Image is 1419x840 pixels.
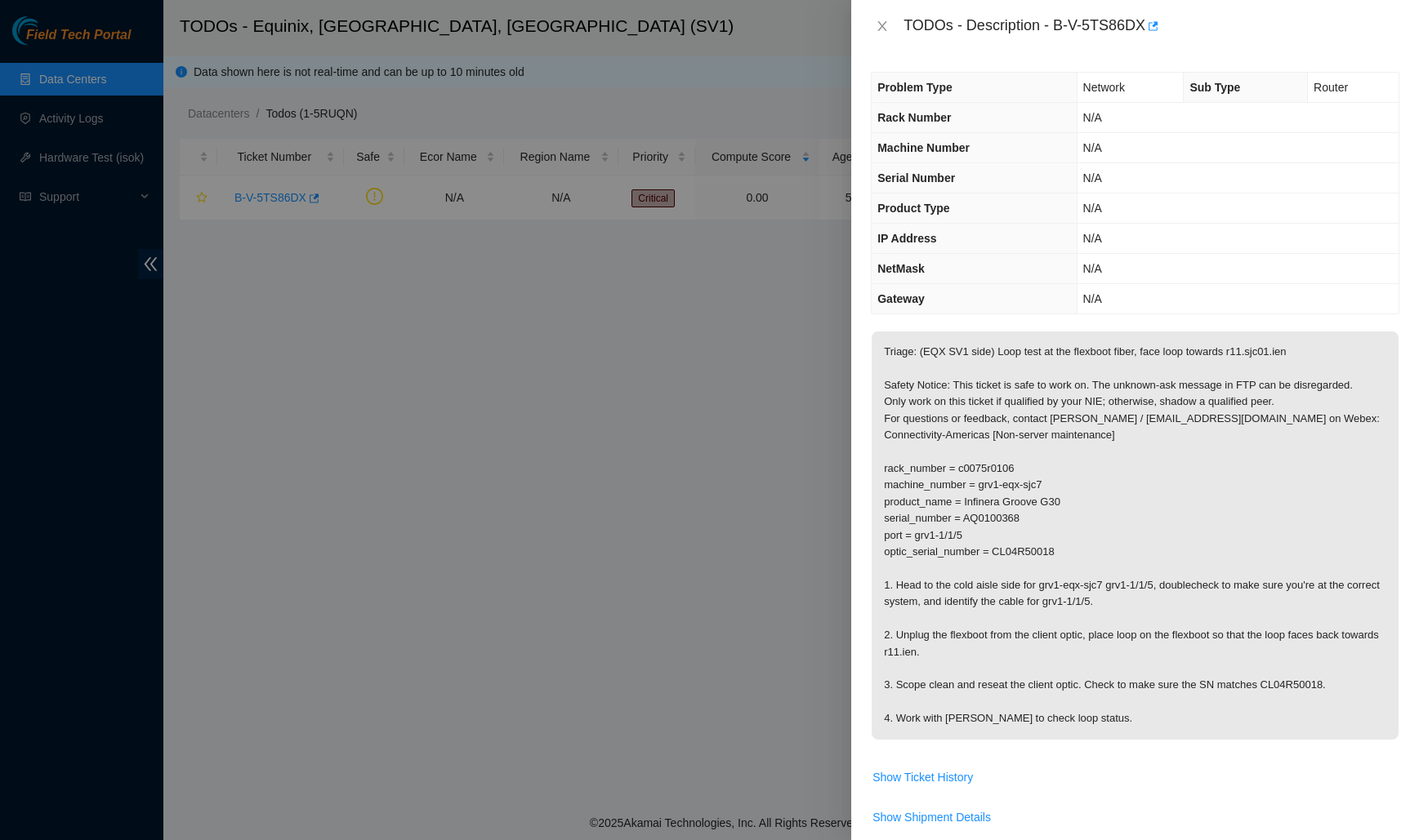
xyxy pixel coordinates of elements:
[877,171,955,184] span: Serial Number
[1083,292,1102,305] span: N/A
[1314,81,1348,94] span: Router
[1083,262,1102,275] span: N/A
[877,111,951,124] span: Rack Number
[877,81,953,94] span: Problem Type
[904,13,1399,39] div: TODOs - Description - B-V-5TS86DX
[1083,141,1102,154] span: N/A
[1083,202,1102,215] span: N/A
[1083,232,1102,245] span: N/A
[872,331,1399,740] p: Triage: (EQX SV1 side) Loop test at the flexboot fiber, face loop towards r11.sjc01.ien Safety No...
[1189,81,1240,94] span: Sub Type
[872,804,992,830] button: Show Shipment Details
[877,262,925,275] span: NetMask
[877,292,925,305] span: Gateway
[877,232,936,245] span: IP Address
[872,808,991,826] span: Show Shipment Details
[872,768,973,786] span: Show Ticket History
[1083,111,1102,124] span: N/A
[877,141,970,154] span: Machine Number
[1083,171,1102,184] span: N/A
[877,202,949,215] span: Product Type
[876,20,889,33] span: close
[871,19,894,34] button: Close
[1083,81,1125,94] span: Network
[872,764,974,790] button: Show Ticket History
